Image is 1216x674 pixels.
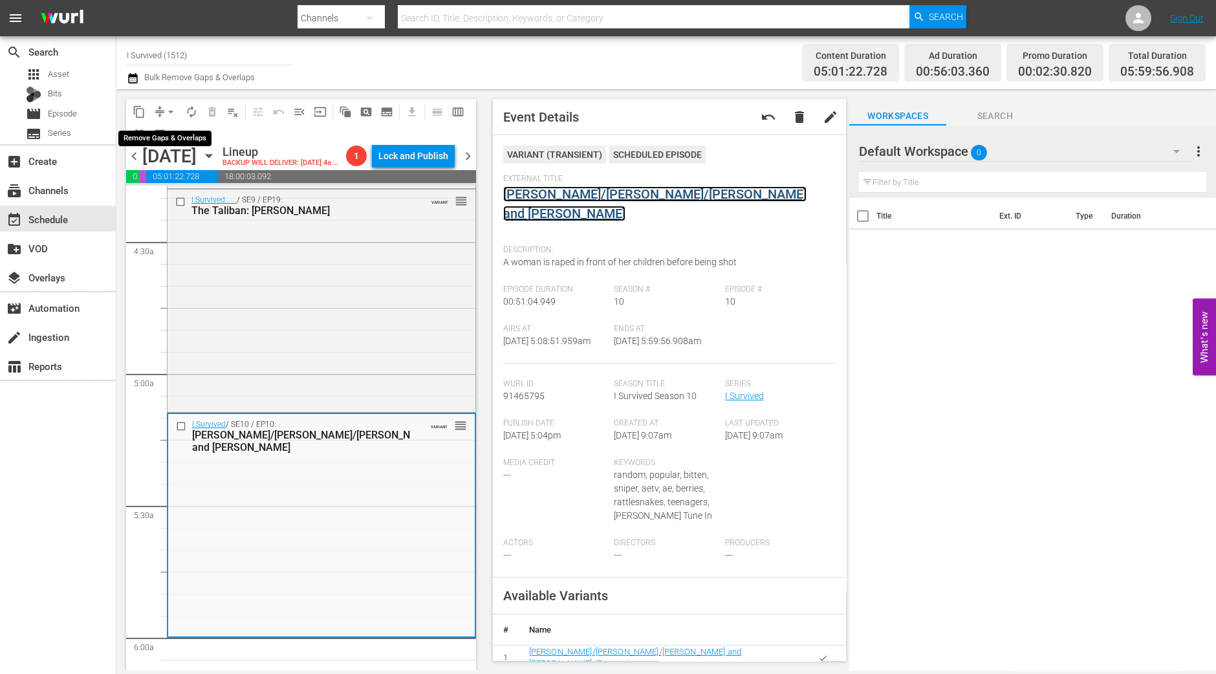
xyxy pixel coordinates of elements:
button: Search [909,5,966,28]
span: Reports [6,359,22,375]
span: Description: [503,245,830,255]
span: content_copy [133,105,146,118]
span: toggle_off [174,128,187,141]
a: I Survived [192,420,226,429]
span: 00:56:03.360 [126,170,140,183]
span: Season # [614,285,719,295]
span: playlist_remove_outlined [226,105,239,118]
span: Asset [26,67,41,82]
span: 00:51:04.949 [503,296,556,307]
a: I Survived . . . [191,195,237,204]
span: Episode Duration [503,285,608,295]
button: more_vert [1191,136,1206,167]
span: calendar_view_week_outlined [451,105,464,118]
span: Media Credit [503,458,608,468]
span: chevron_left [126,148,142,164]
span: 24 hours Lineup View is OFF [170,124,191,145]
span: Airs At [503,324,608,334]
span: A woman is raped in front of her children before being shot [503,257,737,267]
span: date_range_outlined [133,128,146,141]
span: Search [6,45,22,60]
span: reorder [455,194,468,208]
th: Duration [1103,198,1181,234]
div: / SE9 / EP19: [191,195,411,217]
span: auto_awesome_motion_outlined [339,105,352,118]
a: I Survived [725,391,764,401]
span: Workspaces [849,108,946,124]
span: chevron_right [460,148,476,164]
span: --- [503,550,511,560]
span: arrow_drop_down [164,105,177,118]
span: VOD [6,241,22,257]
span: Copy Lineup [129,102,149,122]
span: 00:02:30.820 [1018,65,1092,80]
span: Create Search Block [356,102,376,122]
span: Channels [6,183,22,199]
span: 10 [725,296,735,307]
div: BACKUP WILL DELIVER: [DATE] 4a (local) [223,159,341,168]
span: Search [929,5,963,28]
span: I Survived Season 10 [614,391,697,401]
span: 05:01:22.728 [814,65,887,80]
span: Clear Lineup [223,102,243,122]
span: Schedule [6,212,22,228]
span: Bits [48,87,62,100]
span: compress [153,105,166,118]
span: Episode # [725,285,830,295]
span: 0 [971,139,987,166]
span: Publish Date [503,419,608,429]
span: [DATE] 5:08:51.959am [503,336,591,346]
button: edit [815,102,846,133]
span: Overlays [6,270,22,286]
span: menu [8,10,23,26]
span: preview_outlined [153,128,166,141]
span: Created At [614,419,719,429]
span: Customize Events [243,99,268,124]
span: --- [503,470,511,480]
span: edit [823,109,838,125]
span: --- [725,550,733,560]
th: Name [519,614,800,646]
span: Episode [48,107,77,120]
span: 18:00:03.092 [218,170,475,183]
span: Event Details [503,109,579,125]
span: Directors [614,538,719,549]
span: Revert to Primary Episode [268,102,289,122]
div: Bits [26,87,41,102]
span: random, popular, bitten, sniper, aetv, ae, berries, rattlesnakes, teenagers, [PERSON_NAME] Tune In [614,470,712,521]
span: Available Variants [503,588,608,603]
span: [DATE] 9:07am [614,430,671,440]
span: 00:56:03.360 [916,65,990,80]
span: VARIANT [431,194,448,204]
span: Actors [503,538,608,549]
span: Season Title [614,379,719,389]
div: Total Duration [1120,47,1194,65]
span: [DATE] 5:59:56.908am [614,336,701,346]
span: reorder [454,419,467,433]
span: more_vert [1191,144,1206,159]
span: Fill episodes with ad slates [289,102,310,122]
span: 91465795 [503,391,545,401]
a: [PERSON_NAME]/[PERSON_NAME]/[PERSON_NAME] and [PERSON_NAME] (Primary) [529,647,741,669]
span: Ends At [614,324,719,334]
button: reorder [454,419,467,431]
div: Default Workspace [859,133,1192,169]
span: 05:59:56.908 [1120,65,1194,80]
a: Sign Out [1170,13,1204,23]
span: Week Calendar View [448,102,468,122]
span: delete [792,109,807,125]
span: Bulk Remove Gaps & Overlaps [142,72,255,82]
span: Revert to Primary Episode [761,109,776,125]
button: Lock and Publish [372,144,455,168]
span: Day Calendar View [422,99,448,124]
div: [PERSON_NAME]/[PERSON_NAME]/[PERSON_NAME] and [PERSON_NAME] [192,429,426,453]
span: [DATE] 5:04pm [503,430,561,440]
button: reorder [455,194,468,207]
span: Last Updated [725,419,830,429]
span: Keywords [614,458,719,468]
span: 1 [346,151,367,161]
a: [PERSON_NAME]/[PERSON_NAME]/[PERSON_NAME] and [PERSON_NAME] [503,186,807,221]
span: 00:02:30.820 [140,170,146,183]
span: VARIANT [431,419,448,429]
th: Ext. ID [992,198,1068,234]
